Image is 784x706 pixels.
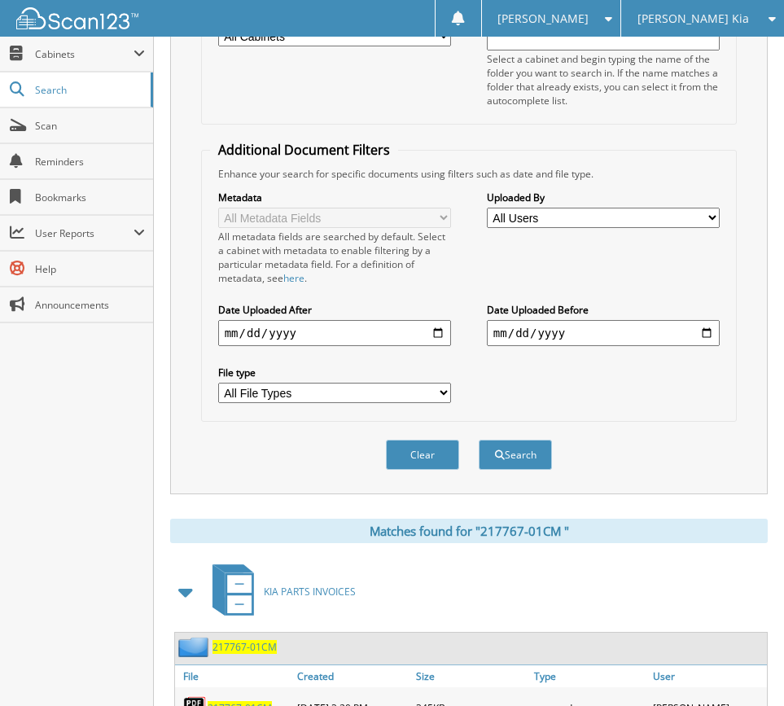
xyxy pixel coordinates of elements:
[35,262,145,276] span: Help
[487,191,720,204] label: Uploaded By
[479,440,552,470] button: Search
[170,519,768,543] div: Matches found for "217767-01CM "
[35,226,134,240] span: User Reports
[203,559,356,624] a: KIA PARTS INVOICES
[218,191,451,204] label: Metadata
[293,665,411,687] a: Created
[35,47,134,61] span: Cabinets
[703,628,784,706] iframe: Chat Widget
[35,191,145,204] span: Bookmarks
[218,366,451,379] label: File type
[649,665,767,687] a: User
[35,298,145,312] span: Announcements
[175,665,293,687] a: File
[212,640,277,654] a: 217767-01CM
[497,14,589,24] span: [PERSON_NAME]
[412,665,530,687] a: Size
[218,320,451,346] input: start
[35,83,142,97] span: Search
[530,665,648,687] a: Type
[16,7,138,29] img: scan123-logo-white.svg
[487,303,720,317] label: Date Uploaded Before
[283,271,304,285] a: here
[264,585,356,599] span: K I A P A R T S I N V O I C E S
[386,440,459,470] button: Clear
[487,52,720,107] div: Select a cabinet and begin typing the name of the folder you want to search in. If the name match...
[212,640,277,654] span: 2 1 7 7 6 7 - 0 1 C M
[35,119,145,133] span: Scan
[210,167,729,181] div: Enhance your search for specific documents using filters such as date and file type.
[218,230,451,285] div: All metadata fields are searched by default. Select a cabinet with metadata to enable filtering b...
[210,141,398,159] legend: Additional Document Filters
[178,637,212,657] img: folder2.png
[35,155,145,169] span: Reminders
[218,303,451,317] label: Date Uploaded After
[637,14,749,24] span: [PERSON_NAME] Kia
[487,320,720,346] input: end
